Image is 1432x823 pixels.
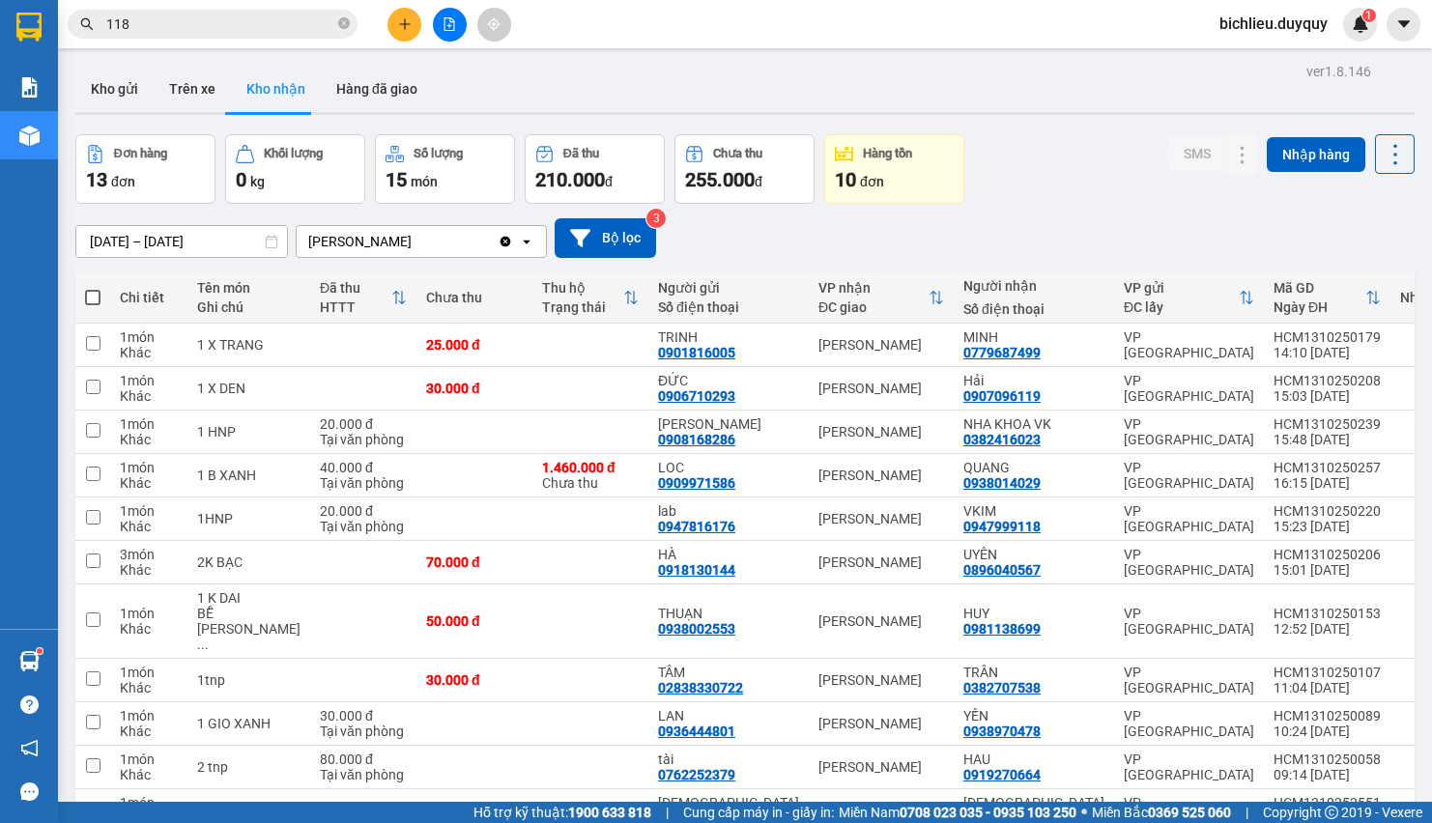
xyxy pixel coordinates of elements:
[1274,373,1381,388] div: HCM1310250208
[1274,767,1381,782] div: 09:14 [DATE]
[658,345,735,360] div: 0901816005
[120,680,178,695] div: Khác
[674,134,815,204] button: Chưa thu255.000đ
[320,299,391,315] div: HTTT
[1274,708,1381,724] div: HCM1310250089
[111,174,135,189] span: đơn
[154,66,231,112] button: Trên xe
[443,17,456,31] span: file-add
[658,280,799,296] div: Người gửi
[120,519,178,534] div: Khác
[963,301,1104,317] div: Số điện thoại
[320,280,391,296] div: Đã thu
[197,672,301,688] div: 1tnp
[197,468,301,483] div: 1 B XANH
[120,708,178,724] div: 1 món
[658,475,735,491] div: 0909971586
[658,665,799,680] div: TÂM
[308,232,412,251] div: [PERSON_NAME]
[568,805,651,820] strong: 1900 633 818
[963,621,1041,637] div: 0981138699
[658,680,743,695] div: 02838330722
[963,767,1041,782] div: 0919270664
[658,606,799,621] div: THUẠN
[120,475,178,491] div: Khác
[963,278,1104,294] div: Người nhận
[1352,15,1369,33] img: icon-new-feature
[658,329,799,345] div: TRINH
[683,802,834,823] span: Cung cấp máy in - giấy in:
[120,752,178,767] div: 1 món
[1274,665,1381,680] div: HCM1310250107
[197,299,301,315] div: Ghi chú
[1395,15,1413,33] span: caret-down
[1114,272,1264,324] th: Toggle SortBy
[426,290,523,305] div: Chưa thu
[542,460,639,475] div: 1.460.000 đ
[658,708,799,724] div: LAN
[320,519,407,534] div: Tại văn phòng
[225,134,365,204] button: Khối lượng0kg
[386,168,407,191] span: 15
[963,680,1041,695] div: 0382707538
[120,503,178,519] div: 1 món
[310,272,416,324] th: Toggle SortBy
[863,147,912,160] div: Hàng tồn
[398,17,412,31] span: plus
[120,345,178,360] div: Khác
[320,724,407,739] div: Tại văn phòng
[963,329,1104,345] div: MINH
[1274,475,1381,491] div: 16:15 [DATE]
[197,381,301,396] div: 1 X DEN
[320,752,407,767] div: 80.000 đ
[120,290,178,305] div: Chi tiết
[963,345,1041,360] div: 0779687499
[120,621,178,637] div: Khác
[1274,606,1381,621] div: HCM1310250153
[963,752,1104,767] div: HAU
[963,503,1104,519] div: VKIM
[37,648,43,654] sup: 1
[1365,9,1372,22] span: 1
[197,554,301,570] div: 2K BẠC
[1274,460,1381,475] div: HCM1310250257
[1274,503,1381,519] div: HCM1310250220
[1274,621,1381,637] div: 12:52 [DATE]
[818,381,944,396] div: [PERSON_NAME]
[839,802,1076,823] span: Miền Nam
[19,126,40,146] img: warehouse-icon
[658,460,799,475] div: LOC
[1124,665,1254,695] div: VP [GEOGRAPHIC_DATA]
[1124,606,1254,637] div: VP [GEOGRAPHIC_DATA]
[236,168,246,191] span: 0
[76,226,287,257] input: Select a date range.
[114,147,167,160] div: Đơn hàng
[963,606,1104,621] div: HUY
[1274,680,1381,695] div: 11:04 [DATE]
[1274,547,1381,562] div: HCM1310250206
[900,805,1076,820] strong: 0708 023 035 - 0935 103 250
[120,795,178,810] div: 1 món
[685,168,755,191] span: 255.000
[605,174,613,189] span: đ
[963,519,1041,534] div: 0947999118
[1325,806,1338,819] span: copyright
[818,716,944,731] div: [PERSON_NAME]
[532,272,648,324] th: Toggle SortBy
[563,147,599,160] div: Đã thu
[713,147,762,160] div: Chưa thu
[824,134,964,204] button: Hàng tồn10đơn
[1124,373,1254,404] div: VP [GEOGRAPHIC_DATA]
[120,373,178,388] div: 1 món
[860,174,884,189] span: đơn
[120,416,178,432] div: 1 món
[19,77,40,98] img: solution-icon
[320,416,407,432] div: 20.000 đ
[264,147,323,160] div: Khối lượng
[197,606,301,652] div: BỄ VO K CHỊU TRACH NHIÊM
[1362,9,1376,22] sup: 1
[1274,519,1381,534] div: 15:23 [DATE]
[1274,752,1381,767] div: HCM1310250058
[963,416,1104,432] div: NHA KHOA VK
[197,716,301,731] div: 1 GIO XANH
